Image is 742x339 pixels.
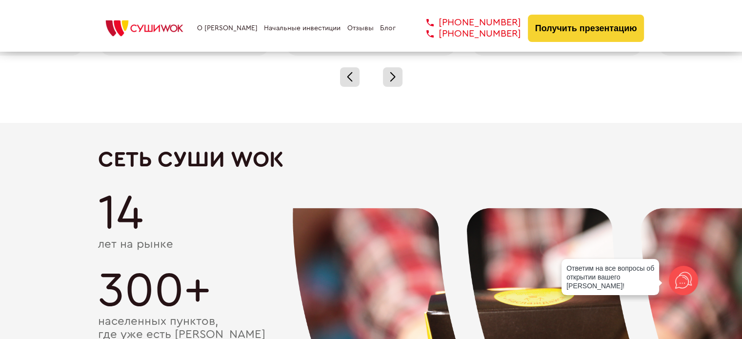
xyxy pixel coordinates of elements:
[528,15,644,42] button: Получить презентацию
[98,189,644,238] div: 14
[412,28,521,40] a: [PHONE_NUMBER]
[98,18,191,39] img: СУШИWOK
[562,259,659,295] div: Ответим на все вопросы об открытии вашего [PERSON_NAME]!
[98,266,644,315] div: 300+
[380,24,396,32] a: Блог
[197,24,258,32] a: О [PERSON_NAME]
[412,17,521,28] a: [PHONE_NUMBER]
[347,24,374,32] a: Отзывы
[98,238,644,251] div: лет на рынке
[264,24,341,32] a: Начальные инвестиции
[98,147,644,172] h2: Сеть Суши Wok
